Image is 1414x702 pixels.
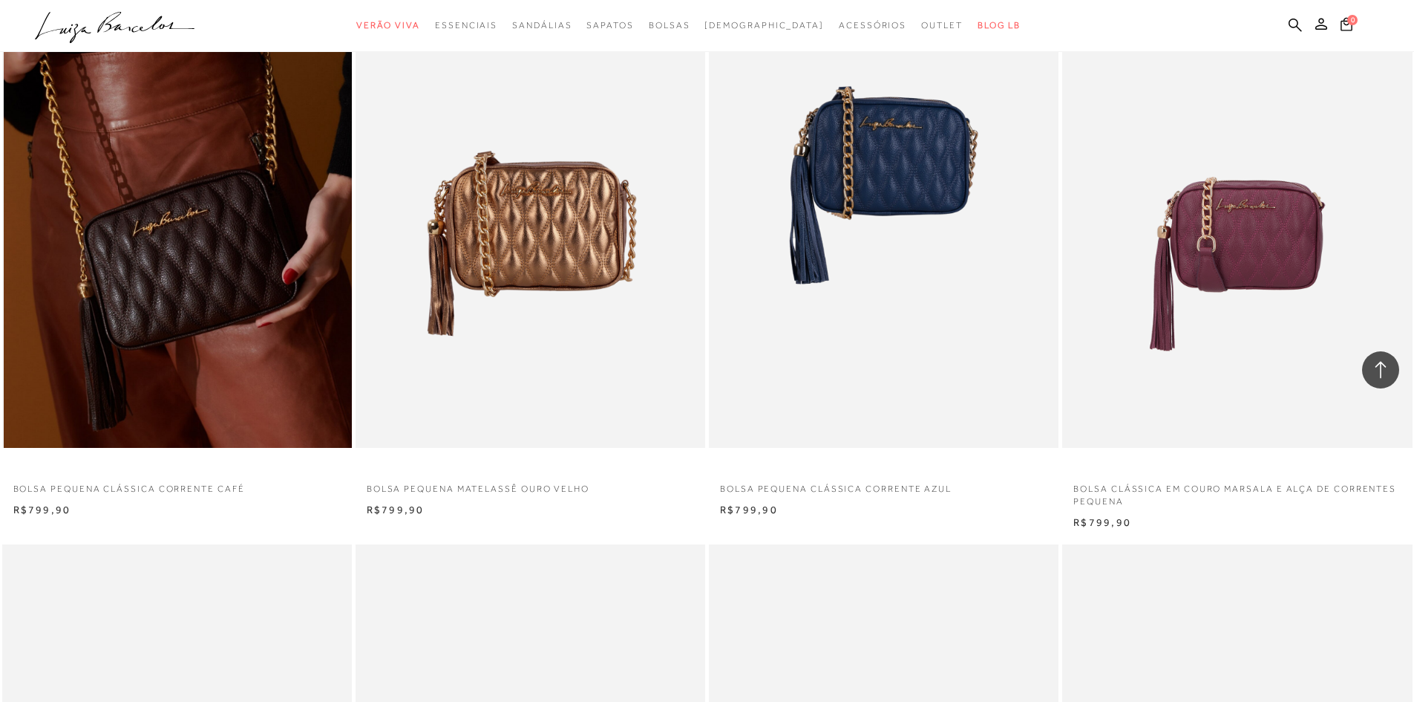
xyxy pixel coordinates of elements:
[1347,15,1358,25] span: 0
[356,20,420,30] span: Verão Viva
[704,20,824,30] span: [DEMOGRAPHIC_DATA]
[435,12,497,39] a: categoryNavScreenReaderText
[839,20,906,30] span: Acessórios
[978,20,1021,30] span: BLOG LB
[921,12,963,39] a: categoryNavScreenReaderText
[512,20,572,30] span: Sandálias
[13,504,71,516] span: R$799,90
[921,20,963,30] span: Outlet
[586,20,633,30] span: Sapatos
[649,20,690,30] span: Bolsas
[356,474,705,495] a: BOLSA PEQUENA MATELASSÊ OURO VELHO
[1073,516,1131,528] span: R$799,90
[720,504,778,516] span: R$799,90
[2,474,352,495] a: Bolsa pequena clássica corrente café
[709,474,1058,495] a: BOLSA PEQUENA CLÁSSICA CORRENTE AZUL
[839,12,906,39] a: categoryNavScreenReaderText
[367,504,425,516] span: R$799,90
[356,12,420,39] a: categoryNavScreenReaderText
[1336,16,1357,36] button: 0
[704,12,824,39] a: noSubCategoriesText
[978,12,1021,39] a: BLOG LB
[1062,474,1412,508] a: BOLSA CLÁSSICA EM COURO MARSALA E ALÇA DE CORRENTES PEQUENA
[512,12,572,39] a: categoryNavScreenReaderText
[586,12,633,39] a: categoryNavScreenReaderText
[435,20,497,30] span: Essenciais
[649,12,690,39] a: categoryNavScreenReaderText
